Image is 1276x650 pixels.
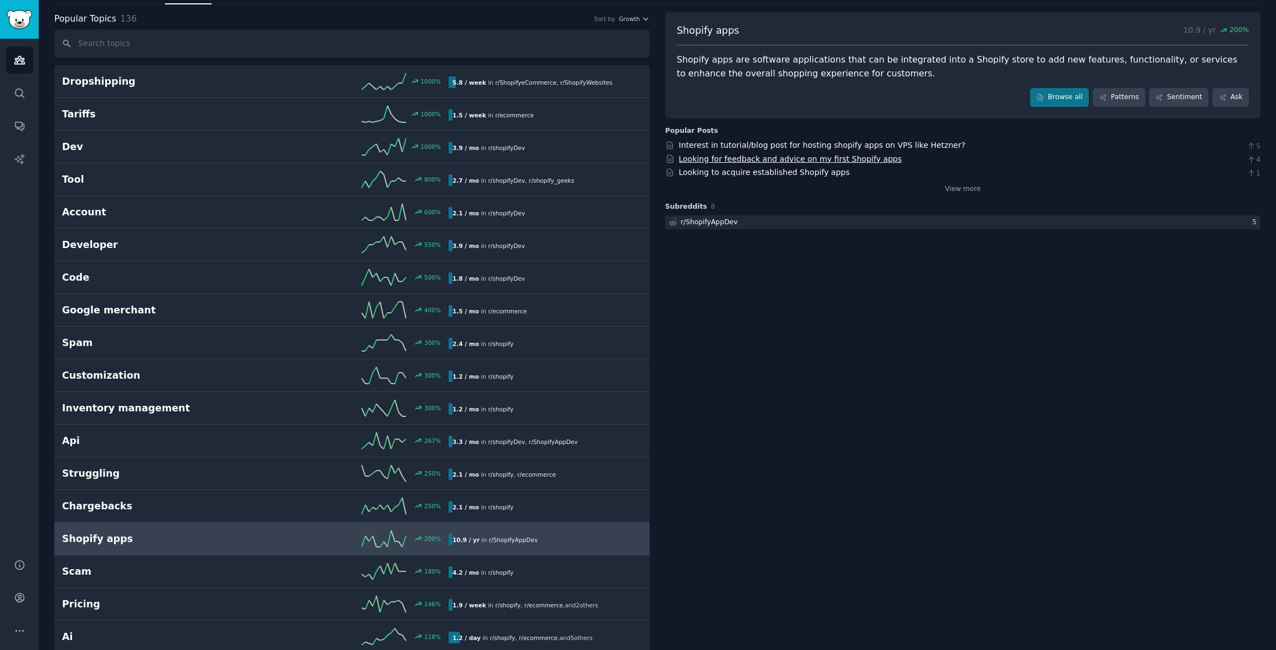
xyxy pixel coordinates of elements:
[54,392,650,425] a: Inventory management300%1.2 / moin r/shopify
[1247,142,1260,152] span: 5
[424,274,441,281] div: 500 %
[424,404,441,412] div: 300 %
[449,272,529,284] div: in
[452,536,480,543] b: 10.9 / yr
[529,177,574,184] span: r/ shopify_geeks
[449,338,517,349] div: in
[54,490,650,523] a: Chargebacks250%2.1 / moin r/shopify
[452,406,479,412] b: 1.2 / mo
[452,177,479,184] b: 2.7 / mo
[488,341,513,347] span: r/ shopify
[449,534,542,545] div: in
[54,229,650,261] a: Developer550%3.9 / moin r/shopifyDev
[424,176,441,183] div: 800 %
[424,339,441,347] div: 300 %
[7,10,32,29] img: GummySearch logo
[1184,24,1249,38] p: 10.9 / yr
[54,12,116,26] span: Popular Topics
[521,602,522,608] span: ,
[54,425,650,457] a: Api267%3.3 / moin r/shopifyDev,r/ShopifyAppDev
[1229,25,1249,35] span: 200 %
[452,79,486,86] b: 5.8 / week
[420,78,441,85] div: 1000 %
[449,403,517,415] div: in
[594,15,615,23] div: Sort by
[449,174,578,186] div: in
[495,112,534,118] span: r/ ecommerce
[1030,88,1089,107] a: Browse all
[54,65,650,98] a: Dropshipping1000%5.8 / weekin r/ShopifyeCommerce,r/ShopifyWebsites
[452,308,479,314] b: 1.5 / mo
[515,634,517,641] span: ,
[945,184,981,194] a: View more
[495,602,521,608] span: r/ shopify
[62,532,255,546] h2: Shopify apps
[488,569,513,576] span: r/ shopify
[488,275,524,282] span: r/ shopifyDev
[524,602,563,608] span: r/ ecommerce
[619,15,650,23] button: Growth
[679,168,850,177] a: Looking to acquire established Shopify apps
[711,203,716,210] span: 8
[529,439,578,445] span: r/ ShopifyAppDev
[449,76,616,88] div: in
[449,468,560,480] div: in
[62,205,255,219] h2: Account
[488,406,513,412] span: r/ shopify
[452,210,479,216] b: 2.1 / mo
[449,566,517,578] div: in
[54,294,650,327] a: Google merchant400%1.5 / moin r/ecommerce
[449,370,517,382] div: in
[452,569,479,576] b: 4.2 / mo
[424,470,441,477] div: 250 %
[525,177,527,184] span: ,
[424,306,441,314] div: 400 %
[62,630,255,644] h2: Ai
[62,401,255,415] h2: Inventory management
[677,24,739,38] span: Shopify apps
[54,261,650,294] a: Code500%1.8 / moin r/shopifyDev
[62,499,255,513] h2: Chargebacks
[62,434,255,448] h2: Api
[452,341,479,347] b: 2.4 / mo
[1212,88,1249,107] a: Ask
[62,173,255,187] h2: Tool
[54,131,650,163] a: Dev1000%3.9 / moin r/shopifyDev
[452,504,479,510] b: 2.1 / mo
[665,215,1260,229] a: r/ShopifyAppDev5
[519,634,558,641] span: r/ ecommerce
[424,208,441,216] div: 600 %
[488,243,524,249] span: r/ shopifyDev
[449,436,582,447] div: in
[449,109,538,121] div: in
[681,218,738,228] div: r/ ShopifyAppDev
[452,145,479,151] b: 3.9 / mo
[488,308,527,314] span: r/ ecommerce
[558,634,559,641] span: ,
[449,632,596,643] div: in
[62,271,255,285] h2: Code
[452,602,486,608] b: 1.9 / week
[424,502,441,510] div: 250 %
[62,140,255,154] h2: Dev
[619,15,640,23] span: Growth
[679,141,966,149] a: Interest in tutorial/blog post for hosting shopify apps on VPS like Hetzner?
[424,241,441,249] div: 550 %
[563,602,565,608] span: ,
[62,75,255,89] h2: Dropshipping
[54,98,650,131] a: Tariffs1000%1.5 / weekin r/ecommerce
[517,471,556,478] span: r/ ecommerce
[424,372,441,379] div: 300 %
[449,599,602,611] div: in
[424,535,441,543] div: 200 %
[54,523,650,555] a: Shopify apps200%10.9 / yrin r/ShopifyAppDev
[449,305,531,317] div: in
[452,373,479,380] b: 1.2 / mo
[420,143,441,151] div: 1000 %
[62,336,255,350] h2: Spam
[452,439,479,445] b: 3.3 / mo
[424,437,441,445] div: 267 %
[424,568,441,575] div: 180 %
[488,373,513,380] span: r/ shopify
[557,79,558,86] span: ,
